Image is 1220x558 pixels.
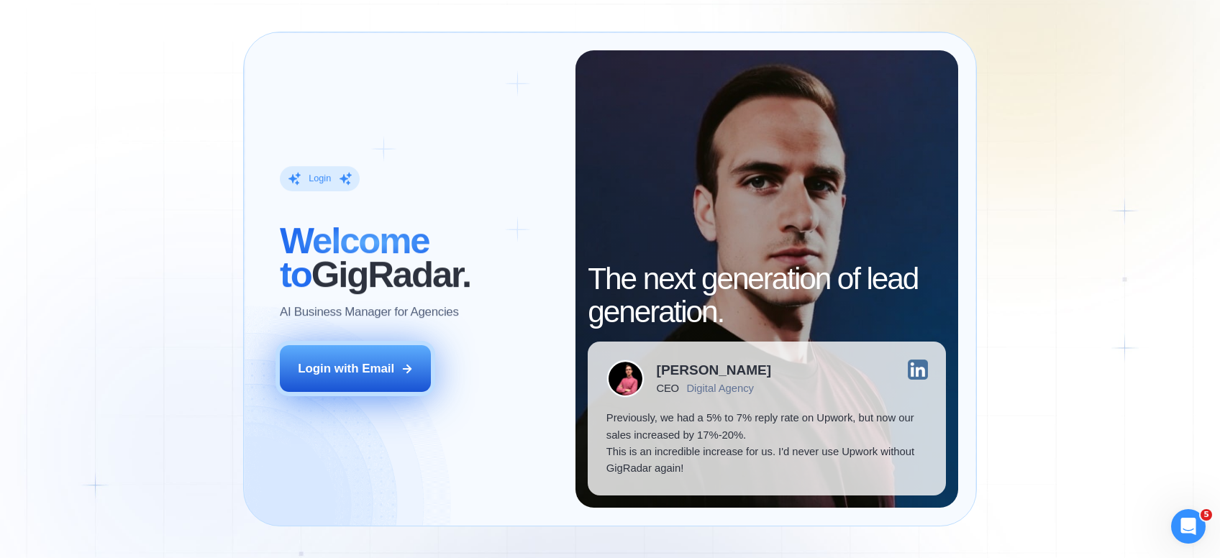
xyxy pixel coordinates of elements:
span: Welcome to [280,220,429,295]
iframe: Intercom live chat [1171,509,1206,544]
h2: The next generation of lead generation. [588,262,946,329]
div: Login [309,173,332,185]
p: Previously, we had a 5% to 7% reply rate on Upwork, but now our sales increased by 17%-20%. This ... [606,410,928,477]
h2: ‍ GigRadar. [280,224,557,291]
div: [PERSON_NAME] [657,363,772,377]
span: 5 [1201,509,1212,521]
div: CEO [657,383,679,395]
button: Login with Email [280,345,431,393]
div: Login with Email [298,360,394,377]
div: Digital Agency [686,383,754,395]
p: AI Business Manager for Agencies [280,303,459,320]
